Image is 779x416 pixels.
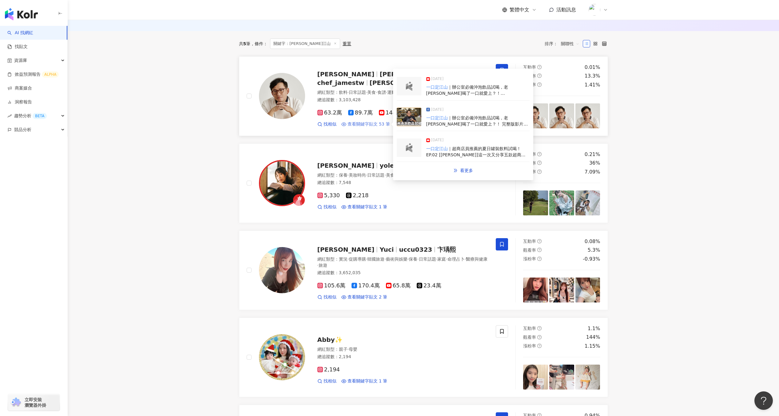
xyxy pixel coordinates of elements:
img: post-image [523,278,548,302]
mark: 一口定江山 [426,85,448,90]
span: · [366,173,367,178]
iframe: Help Scout Beacon - Open [754,391,773,410]
span: 5,330 [317,192,340,199]
span: · [465,257,466,262]
span: 漲粉率 [523,343,536,348]
span: 23.4萬 [417,282,441,289]
span: 飲料 [339,90,348,95]
div: 0.21% [585,151,600,158]
img: chrome extension [10,398,22,407]
a: 找相似 [317,204,336,210]
div: 1.1% [588,325,600,332]
div: 網紅類型 ： [317,172,489,178]
img: post-image [397,108,421,126]
span: 找相似 [324,378,336,384]
span: 查看關鍵字貼文 1 筆 [348,378,388,384]
span: 63.2萬 [317,110,342,116]
div: 總追蹤數 ： 2,194 [317,354,489,360]
a: 查看關鍵字貼文 1 筆 [341,378,388,384]
div: 0.01% [585,64,600,71]
a: KOL Avatar[PERSON_NAME]yolee_0224網紅類型：保養·美妝時尚·日常話題·美食·美髮·穿搭總追蹤數：7,5485,3302,218找相似查看關鍵字貼文 1 筆互動率q... [239,143,608,223]
span: question-circle [537,344,542,348]
span: 5 [243,41,246,46]
span: · [348,347,349,352]
span: · [384,257,386,262]
span: 找相似 [324,204,336,210]
span: 關鍵字：[PERSON_NAME]江山 [270,38,340,49]
span: question-circle [537,82,542,87]
div: 共 筆 [239,41,251,46]
span: 競品分析 [14,123,31,137]
span: 旅遊 [319,263,327,268]
a: 查看關鍵字貼文 1 筆 [341,204,388,210]
a: 效益預測報告ALPHA [7,71,59,78]
span: 家庭 [437,257,446,262]
a: KOL Avatar[PERSON_NAME][PERSON_NAME] 姆士流chef_jamestw[PERSON_NAME]姆士流官方專屬頻道網紅類型：飲料·日常話題·美食·食譜·運動總追... [239,56,608,136]
div: 144% [586,334,600,341]
a: 商案媒合 [7,85,32,91]
span: question-circle [537,248,542,252]
span: 實況 [339,257,348,262]
img: post-image [549,365,574,390]
span: 命理占卜 [447,257,465,262]
span: 89.7萬 [348,110,373,116]
img: post-image [575,365,600,390]
span: 查看關鍵字貼文 1 筆 [348,204,388,210]
div: 重置 [343,41,351,46]
span: 日常話題 [367,173,384,178]
span: 繁體中文 [510,6,529,13]
span: [DATE] [431,76,444,82]
span: · [436,257,437,262]
a: 找相似 [317,378,336,384]
a: searchAI 找網紅 [7,30,33,36]
span: · [366,90,367,95]
span: 2,218 [346,192,369,199]
img: KOL Avatar [259,334,305,380]
a: 找相似 [317,121,336,127]
span: question-circle [537,161,542,165]
div: -0.93% [583,256,600,262]
span: question-circle [537,239,542,243]
span: 互動率 [523,326,536,331]
img: post-image [549,190,574,215]
span: 美食 [367,90,376,95]
a: chrome extension立即安裝 瀏覽器外掛 [8,394,60,411]
span: rise [7,114,12,118]
span: 觀看率 [523,335,536,340]
span: 母嬰 [349,347,357,352]
img: post-image [523,103,548,128]
span: chef_jamestw [317,79,364,86]
span: 卞瑀熙 [437,246,456,253]
span: Yuci [380,246,394,253]
div: 網紅類型 ： [317,90,489,96]
span: 保養 [409,257,417,262]
span: 藝術與娛樂 [386,257,407,262]
span: · [417,257,419,262]
span: 食譜 [377,90,386,95]
span: yolee_0224 [380,162,418,169]
a: double-right看更多 [447,164,479,177]
span: 親子 [339,347,348,352]
span: 美妝時尚 [349,173,366,178]
span: question-circle [537,170,542,174]
span: double-right [453,168,458,173]
div: 總追蹤數 ： 7,548 [317,180,489,186]
div: 13.3% [585,73,600,79]
span: · [384,173,386,178]
span: 互動率 [523,239,536,244]
span: [DATE] [431,107,444,113]
span: 日常話題 [419,257,436,262]
div: BETA [33,113,47,119]
span: 105.6萬 [317,282,346,289]
span: 看更多 [460,168,473,173]
div: 網紅類型 ： [317,256,489,268]
div: 0.08% [585,238,600,245]
span: 找相似 [324,121,336,127]
img: post-image [575,278,600,302]
span: 互動率 [523,65,536,70]
mark: 一口定江山 [426,115,448,120]
img: post-image [549,103,574,128]
span: 資源庫 [14,54,27,67]
span: question-circle [537,65,542,69]
span: 趨勢分析 [14,109,47,123]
